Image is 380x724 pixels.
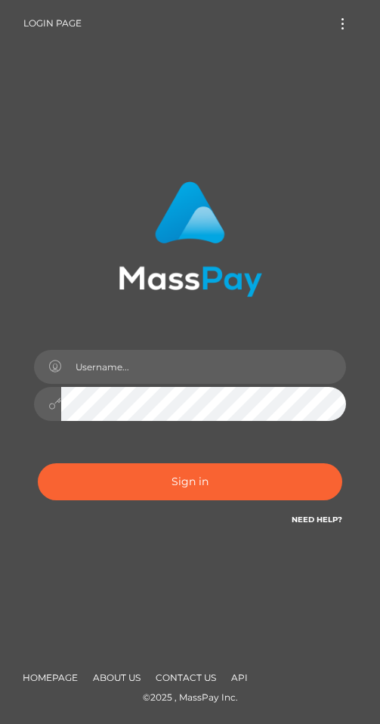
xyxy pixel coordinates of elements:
[119,181,262,297] img: MassPay Login
[225,666,254,689] a: API
[292,515,342,524] a: Need Help?
[17,666,84,689] a: Homepage
[23,8,82,39] a: Login Page
[87,666,147,689] a: About Us
[11,689,369,706] div: © 2025 , MassPay Inc.
[61,350,346,384] input: Username...
[329,14,357,34] button: Toggle navigation
[38,463,342,500] button: Sign in
[150,666,222,689] a: Contact Us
